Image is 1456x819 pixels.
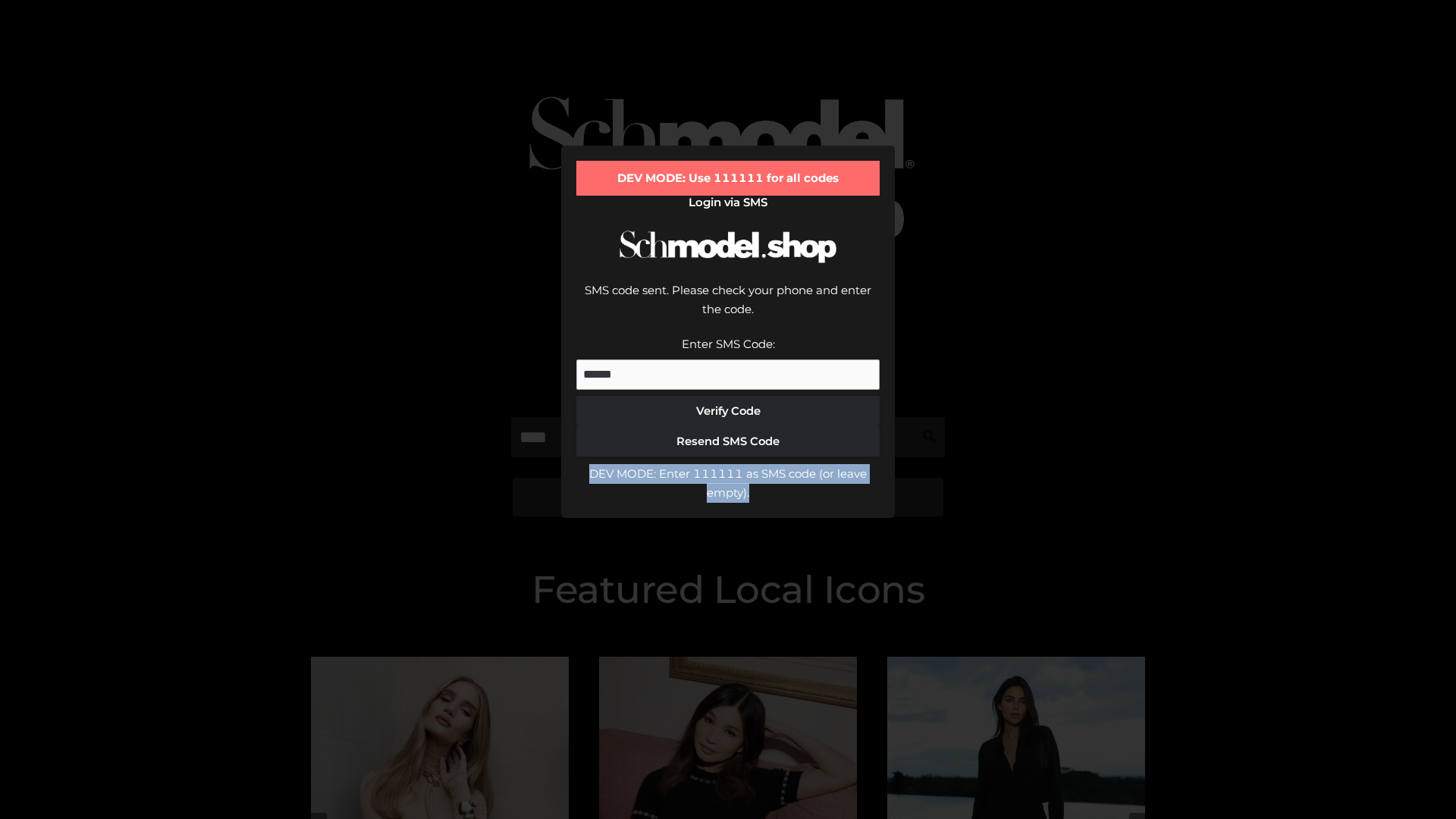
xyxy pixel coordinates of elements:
div: SMS code sent. Please check your phone and enter the code. [576,281,880,334]
div: DEV MODE: Enter 111111 as SMS code (or leave empty). [576,464,880,503]
label: Enter SMS Code: [682,337,775,351]
div: DEV MODE: Use 111111 for all codes [576,161,880,196]
button: Resend SMS Code [576,426,880,457]
img: Schmodel Logo [614,217,842,277]
button: Verify Code [576,396,880,426]
h2: Login via SMS [576,196,880,209]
